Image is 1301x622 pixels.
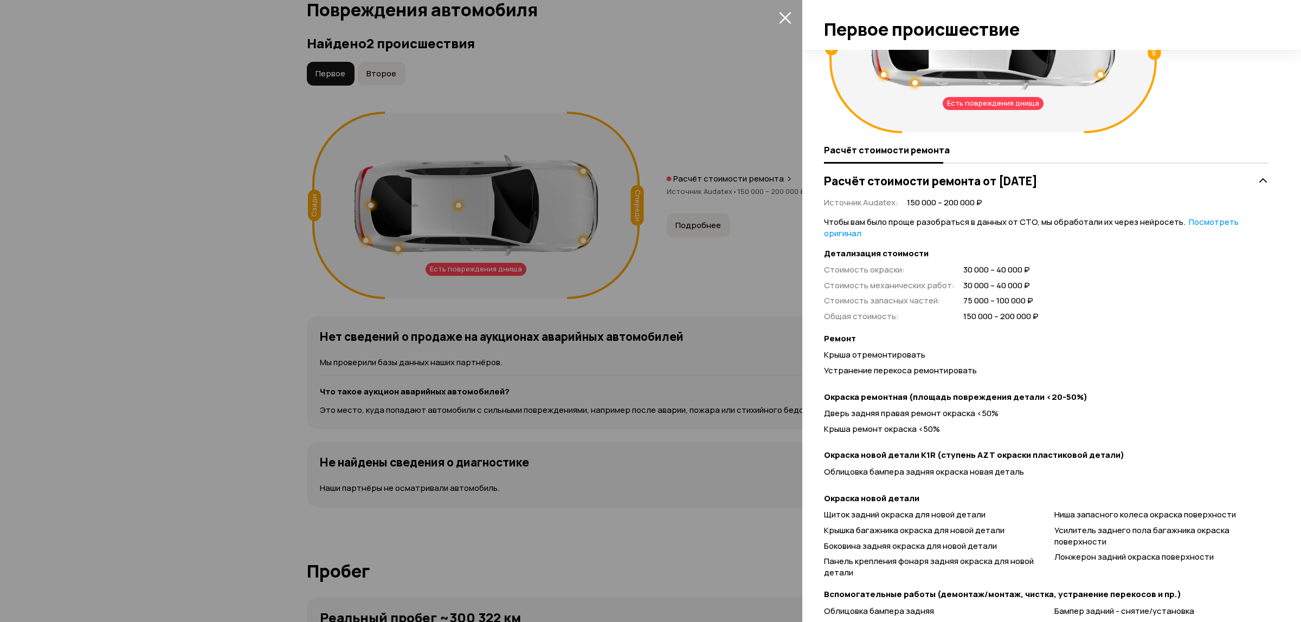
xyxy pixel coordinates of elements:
strong: Ремонт [824,333,1268,345]
span: Крышка багажника окраска для новой детали [824,524,1004,536]
span: 150 000 – 200 000 ₽ [907,197,982,209]
span: Расчёт стоимости ремонта [824,145,950,155]
div: Есть повреждения днища [943,97,1044,110]
span: Стоимость механических работ : [824,280,955,291]
strong: Окраска новой детали [824,493,1268,504]
span: Панель крепления фонаря задняя окраска для новой детали [824,555,1034,578]
span: 30 000 – 40 000 ₽ [963,280,1039,291]
span: Щиток задний окраска для новой детали [824,509,986,520]
span: Общая стоимость : [824,310,899,322]
span: 75 000 – 100 000 ₽ [963,295,1039,307]
strong: Детализация стоимости [824,248,1268,260]
span: Усилитель заднего пола багажника окраска поверхности [1054,524,1229,547]
strong: Окраска ремонтная (площадь повреждения детали <20-50%) [824,392,1268,403]
span: Крыша ремонт окраска <50% [824,423,940,435]
strong: Окраска новой детали K1R (ступень AZT окраски пластиковой детали) [824,450,1268,461]
span: Стоимость окраски : [824,264,905,275]
span: 150 000 – 200 000 ₽ [963,311,1039,322]
span: Ниша запасного колеса окраска поверхности [1054,509,1236,520]
h3: Расчёт стоимости ремонта от [DATE] [824,174,1038,188]
span: 30 000 – 40 000 ₽ [963,264,1039,276]
span: Боковина задняя окраска для новой детали [824,540,997,552]
button: закрыть [776,9,794,26]
span: Стоимость запасных частей : [824,295,941,306]
span: Облицовка бампера задняя [824,605,934,617]
span: Дверь задняя правая ремонт окраска <50% [824,407,999,419]
a: Посмотреть оригинал [824,216,1239,239]
strong: Вспомогательные работы (демонтаж/монтаж, чистка, устранение перекосов и пр.) [824,589,1268,600]
span: Лонжерон задний окраска поверхности [1054,551,1214,562]
span: Чтобы вам было проще разобраться в данных от СТО, мы обработали их через нейросеть. [824,216,1239,239]
span: Бампер задний - снятие/установка [1054,605,1194,617]
span: Источник Audatex : [824,197,898,208]
span: Устранение перекоса ремонтировать [824,365,977,376]
span: Крыша отремонтировать [824,349,925,360]
span: Облицовка бампера задняя окраска новая деталь [824,466,1024,477]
